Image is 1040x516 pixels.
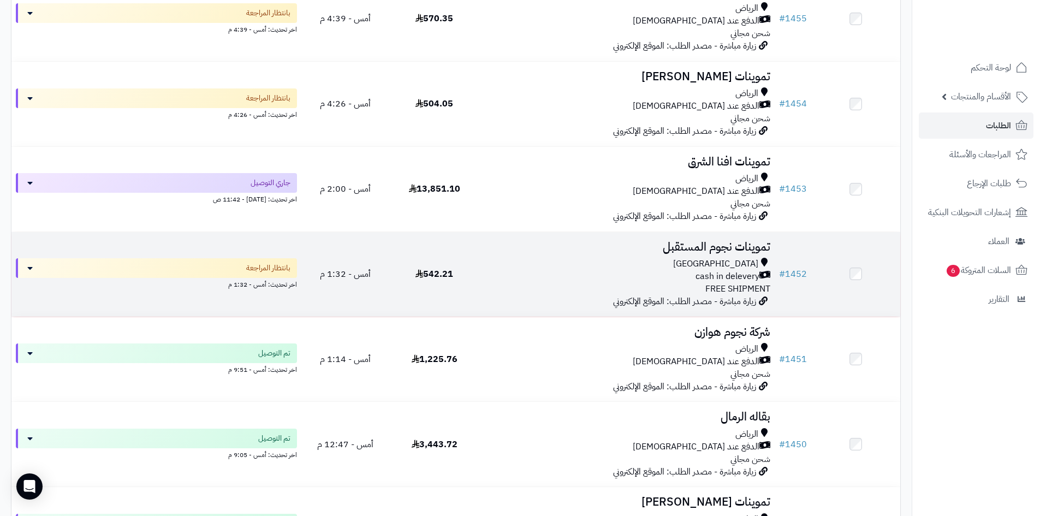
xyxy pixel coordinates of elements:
span: # [779,268,785,281]
span: الرياض [735,87,758,100]
span: # [779,12,785,25]
span: أمس - 2:00 م [320,182,371,195]
span: الأقسام والمنتجات [951,89,1011,104]
div: Open Intercom Messenger [16,473,43,500]
span: 1,225.76 [412,353,457,366]
span: زيارة مباشرة - مصدر الطلب: الموقع الإلكتروني [613,124,756,138]
span: جاري التوصيل [251,177,290,188]
span: إشعارات التحويلات البنكية [928,205,1011,220]
span: أمس - 4:39 م [320,12,371,25]
span: العملاء [988,234,1009,249]
span: FREE SHIPMENT [705,282,770,295]
h3: بقاله الرمال [483,411,770,423]
a: لوحة التحكم [919,55,1033,81]
h3: تموينات [PERSON_NAME] [483,70,770,83]
span: زيارة مباشرة - مصدر الطلب: الموقع الإلكتروني [613,295,756,308]
span: شحن مجاني [730,197,770,210]
span: 13,851.10 [409,182,460,195]
span: شحن مجاني [730,367,770,381]
span: زيارة مباشرة - مصدر الطلب: الموقع الإلكتروني [613,210,756,223]
h3: تموينات نجوم المستقبل [483,241,770,253]
span: أمس - 1:32 م [320,268,371,281]
span: التقارير [989,292,1009,307]
span: الدفع عند [DEMOGRAPHIC_DATA] [633,100,759,112]
span: الدفع عند [DEMOGRAPHIC_DATA] [633,185,759,198]
h3: شركة نجوم هوازن [483,326,770,339]
div: اخر تحديث: أمس - 9:05 م [16,448,297,460]
a: السلات المتروكة6 [919,257,1033,283]
span: 542.21 [415,268,453,281]
div: اخر تحديث: أمس - 4:39 م [16,23,297,34]
a: إشعارات التحويلات البنكية [919,199,1033,226]
span: الرياض [735,428,758,441]
span: طلبات الإرجاع [967,176,1011,191]
span: شحن مجاني [730,112,770,125]
div: اخر تحديث: أمس - 4:26 م [16,108,297,120]
a: #1450 [779,438,807,451]
span: 504.05 [415,97,453,110]
span: شحن مجاني [730,27,770,40]
span: أمس - 4:26 م [320,97,371,110]
span: 6 [947,265,960,277]
a: #1453 [779,182,807,195]
span: المراجعات والأسئلة [949,147,1011,162]
a: طلبات الإرجاع [919,170,1033,197]
span: [GEOGRAPHIC_DATA] [673,258,758,270]
div: اخر تحديث: أمس - 9:51 م [16,363,297,375]
span: # [779,182,785,195]
span: # [779,97,785,110]
span: الدفع عند [DEMOGRAPHIC_DATA] [633,441,759,453]
span: تم التوصيل [258,433,290,444]
span: الطلبات [986,118,1011,133]
span: بانتظار المراجعة [246,93,290,104]
span: # [779,353,785,366]
span: الدفع عند [DEMOGRAPHIC_DATA] [633,355,759,368]
h3: تموينات [PERSON_NAME] [483,496,770,508]
span: 3,443.72 [412,438,457,451]
div: اخر تحديث: أمس - 1:32 م [16,278,297,289]
span: السلات المتروكة [946,263,1011,278]
span: أمس - 1:14 م [320,353,371,366]
span: زيارة مباشرة - مصدر الطلب: الموقع الإلكتروني [613,465,756,478]
span: شحن مجاني [730,453,770,466]
span: الرياض [735,2,758,15]
h3: تموينات افنا الشرق [483,156,770,168]
a: #1451 [779,353,807,366]
span: أمس - 12:47 م [317,438,373,451]
a: الطلبات [919,112,1033,139]
span: # [779,438,785,451]
span: تم التوصيل [258,348,290,359]
span: الرياض [735,343,758,355]
span: بانتظار المراجعة [246,263,290,274]
a: #1452 [779,268,807,281]
span: زيارة مباشرة - مصدر الطلب: الموقع الإلكتروني [613,39,756,52]
a: المراجعات والأسئلة [919,141,1033,168]
span: 570.35 [415,12,453,25]
span: بانتظار المراجعة [246,8,290,19]
a: #1455 [779,12,807,25]
span: cash in delevery [696,270,759,283]
a: التقارير [919,286,1033,312]
span: الدفع عند [DEMOGRAPHIC_DATA] [633,15,759,27]
a: #1454 [779,97,807,110]
a: العملاء [919,228,1033,254]
span: الرياض [735,173,758,185]
div: اخر تحديث: [DATE] - 11:42 ص [16,193,297,204]
span: لوحة التحكم [971,60,1011,75]
span: زيارة مباشرة - مصدر الطلب: الموقع الإلكتروني [613,380,756,393]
